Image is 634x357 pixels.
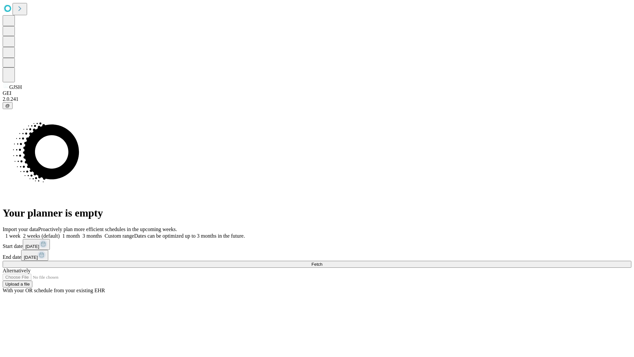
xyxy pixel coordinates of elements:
h1: Your planner is empty [3,207,631,219]
span: [DATE] [24,255,38,260]
span: @ [5,103,10,108]
span: Alternatively [3,268,30,273]
button: [DATE] [21,250,48,261]
div: Start date [3,239,631,250]
span: 2 weeks (default) [23,233,60,239]
div: 2.0.241 [3,96,631,102]
div: End date [3,250,631,261]
button: Fetch [3,261,631,268]
span: 3 months [83,233,102,239]
span: 1 month [62,233,80,239]
span: Fetch [311,262,322,267]
span: [DATE] [25,244,39,249]
button: [DATE] [23,239,50,250]
button: Upload a file [3,281,32,288]
span: With your OR schedule from your existing EHR [3,288,105,293]
span: Proactively plan more efficient schedules in the upcoming weeks. [38,226,177,232]
span: Custom range [105,233,134,239]
button: @ [3,102,13,109]
span: Import your data [3,226,38,232]
span: Dates can be optimized up to 3 months in the future. [134,233,245,239]
div: GEI [3,90,631,96]
span: GJSH [9,84,22,90]
span: 1 week [5,233,20,239]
